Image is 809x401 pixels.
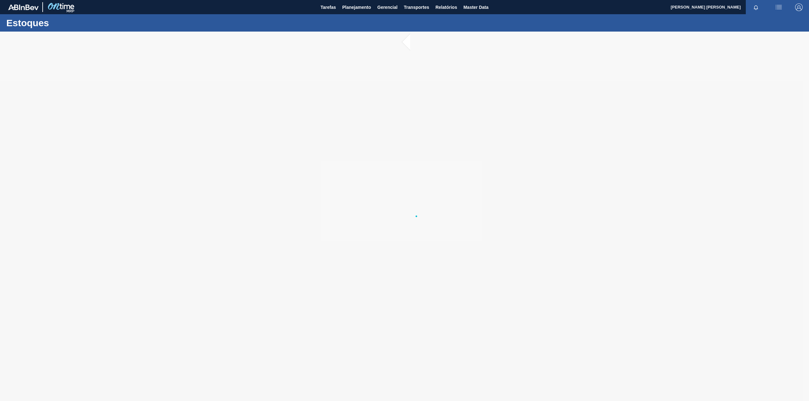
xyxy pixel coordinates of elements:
h1: Estoques [6,19,119,27]
button: Notificações [746,3,766,12]
img: userActions [775,3,782,11]
img: TNhmsLtSVTkK8tSr43FrP2fwEKptu5GPRR3wAAAABJRU5ErkJggg== [8,4,39,10]
span: Tarefas [320,3,336,11]
span: Master Data [463,3,488,11]
span: Relatórios [435,3,457,11]
span: Gerencial [377,3,398,11]
span: Transportes [404,3,429,11]
img: Logout [795,3,803,11]
span: Planejamento [342,3,371,11]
